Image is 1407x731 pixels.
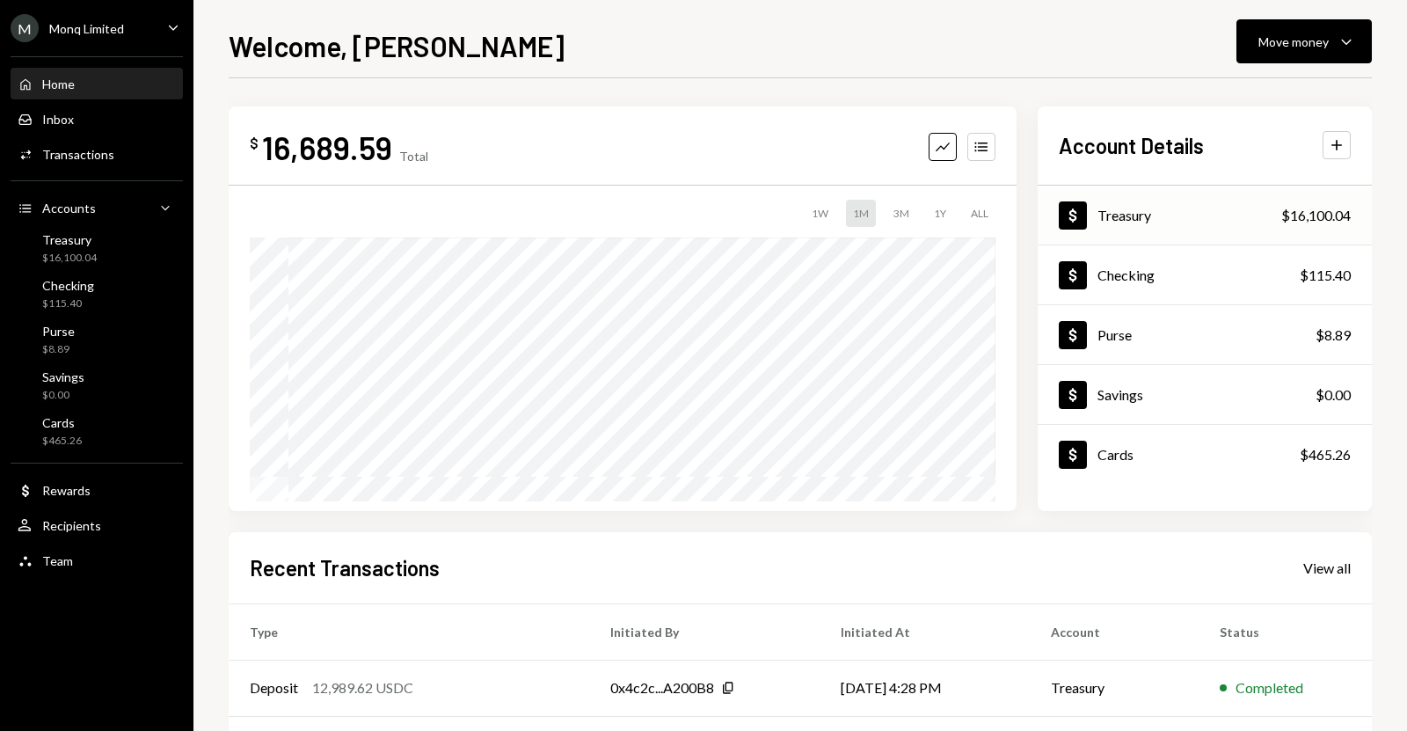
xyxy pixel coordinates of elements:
a: Rewards [11,474,183,506]
a: Treasury$16,100.04 [1038,186,1372,245]
a: Recipients [11,509,183,541]
div: $465.26 [42,434,82,449]
div: Deposit [250,677,298,698]
a: Transactions [11,138,183,170]
a: Team [11,545,183,576]
div: 12,989.62 USDC [312,677,413,698]
div: $115.40 [42,296,94,311]
a: Accounts [11,192,183,223]
h1: Welcome, [PERSON_NAME] [229,28,565,63]
a: Cards$465.26 [11,410,183,452]
a: Home [11,68,183,99]
a: Checking$115.40 [11,273,183,315]
th: Status [1199,603,1372,660]
div: Purse [1097,326,1132,343]
div: Cards [1097,446,1134,463]
div: $465.26 [1300,444,1351,465]
div: $16,100.04 [42,251,97,266]
div: Move money [1258,33,1329,51]
div: Savings [42,369,84,384]
div: Cards [42,415,82,430]
div: Transactions [42,147,114,162]
a: Treasury$16,100.04 [11,227,183,269]
th: Initiated By [589,603,820,660]
div: Rewards [42,483,91,498]
h2: Recent Transactions [250,553,440,582]
div: $ [250,135,259,152]
td: Treasury [1030,660,1199,716]
div: M [11,14,39,42]
a: Purse$8.89 [11,318,183,361]
div: Checking [42,278,94,293]
div: Checking [1097,267,1155,283]
div: $8.89 [42,342,75,357]
div: 16,689.59 [262,128,392,167]
a: Savings$0.00 [11,364,183,406]
div: $8.89 [1316,325,1351,346]
div: View all [1303,559,1351,577]
div: $0.00 [42,388,84,403]
div: Treasury [42,232,97,247]
div: 1W [805,200,835,227]
div: $115.40 [1300,265,1351,286]
button: Move money [1236,19,1372,63]
div: 3M [886,200,916,227]
div: Purse [42,324,75,339]
div: 0x4c2c...A200B8 [610,677,714,698]
a: Savings$0.00 [1038,365,1372,424]
div: 1Y [927,200,953,227]
div: Treasury [1097,207,1151,223]
div: Savings [1097,386,1143,403]
a: Cards$465.26 [1038,425,1372,484]
td: [DATE] 4:28 PM [820,660,1030,716]
div: ALL [964,200,995,227]
div: Monq Limited [49,21,124,36]
div: Total [399,149,428,164]
th: Type [229,603,589,660]
div: Team [42,553,73,568]
a: Purse$8.89 [1038,305,1372,364]
a: View all [1303,558,1351,577]
div: Home [42,77,75,91]
h2: Account Details [1059,131,1204,160]
th: Account [1030,603,1199,660]
div: Accounts [42,201,96,216]
a: Inbox [11,103,183,135]
a: Checking$115.40 [1038,245,1372,304]
div: $16,100.04 [1281,205,1351,226]
div: 1M [846,200,876,227]
div: Completed [1236,677,1303,698]
div: Inbox [42,112,74,127]
div: $0.00 [1316,384,1351,406]
th: Initiated At [820,603,1030,660]
div: Recipients [42,518,101,533]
